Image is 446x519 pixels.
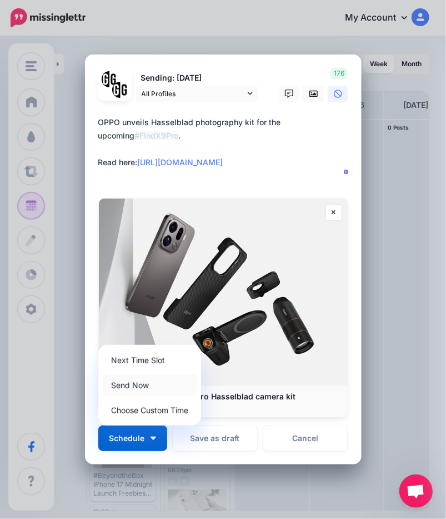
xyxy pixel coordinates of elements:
span: All Profiles [142,88,245,100]
img: JT5sWCfR-79925.png [112,82,128,98]
textarea: To enrich screen reader interactions, please activate Accessibility in Grammarly extension settings [98,116,354,182]
b: OPPO reveals Find X9 Pro Hasselblad camera kit [110,392,296,401]
div: Schedule [98,345,201,426]
p: [DOMAIN_NAME] [110,402,337,412]
a: Next Time Slot [103,349,197,371]
button: Save as draft [173,426,258,451]
a: Choose Custom Time [103,399,197,421]
span: 176 [330,68,348,79]
button: Schedule [98,426,167,451]
a: Send Now [103,374,197,396]
a: Cancel [263,426,348,451]
a: All Profiles [136,86,258,102]
span: Schedule [109,434,145,442]
p: Sending: [DATE] [136,72,258,85]
img: 353459792_649996473822713_4483302954317148903_n-bsa138318.png [102,71,118,87]
div: OPPO unveils Hasselblad photography kit for the upcoming . Read here: [98,116,354,169]
img: OPPO reveals Find X9 Pro Hasselblad camera kit [99,199,348,385]
img: arrow-down-white.png [151,437,156,440]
